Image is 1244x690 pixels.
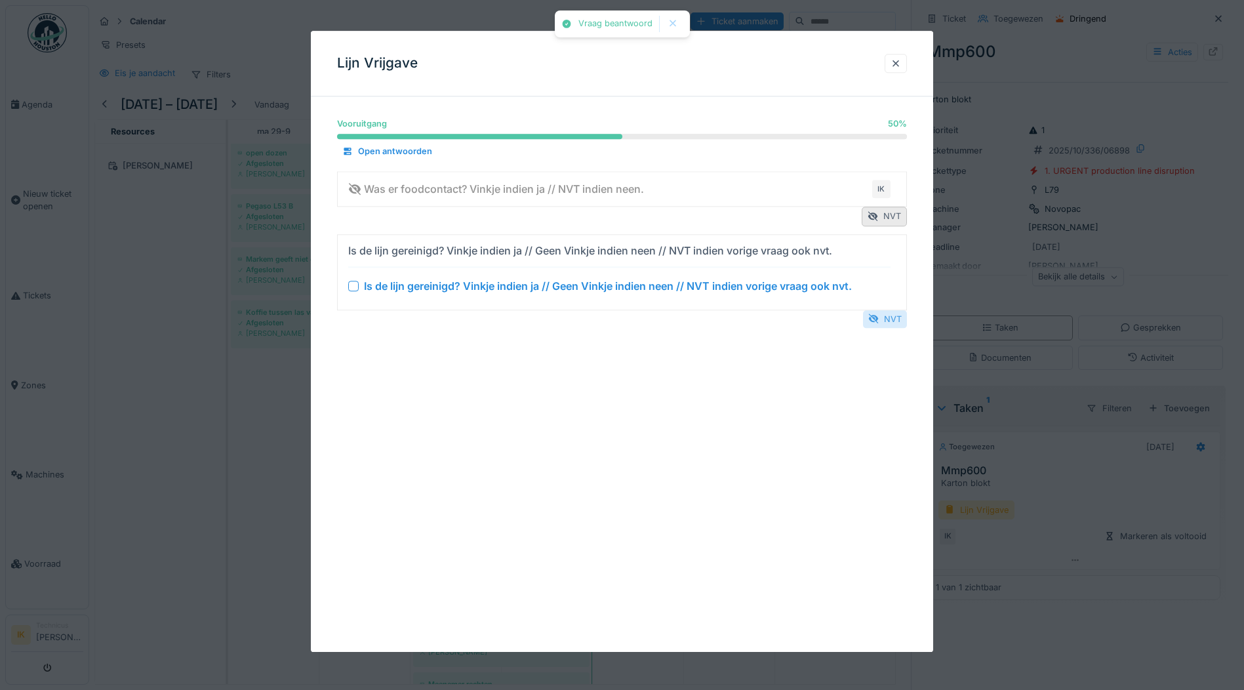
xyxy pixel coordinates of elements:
[348,243,832,258] div: Is de lijn gereinigd? Vinkje indien ja // Geen Vinkje indien neen // NVT indien vorige vraag ook ...
[348,181,644,197] div: Was er foodcontact? Vinkje indien ja // NVT indien neen.
[862,207,907,226] div: NVT
[872,180,891,198] div: IK
[578,18,652,30] div: Vraag beantwoord
[364,278,852,294] div: Is de lijn gereinigd? Vinkje indien ja // Geen Vinkje indien neen // NVT indien vorige vraag ook ...
[337,134,907,140] progress: 50 %
[337,143,437,161] div: Open antwoorden
[888,117,907,130] div: 50 %
[343,240,901,304] summary: Is de lijn gereinigd? Vinkje indien ja // Geen Vinkje indien neen // NVT indien vorige vraag ook ...
[337,55,418,71] h3: Lijn Vrijgave
[343,177,901,201] summary: Was er foodcontact? Vinkje indien ja // NVT indien neen.IK
[337,117,387,130] div: Vooruitgang
[863,310,907,328] div: NVT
